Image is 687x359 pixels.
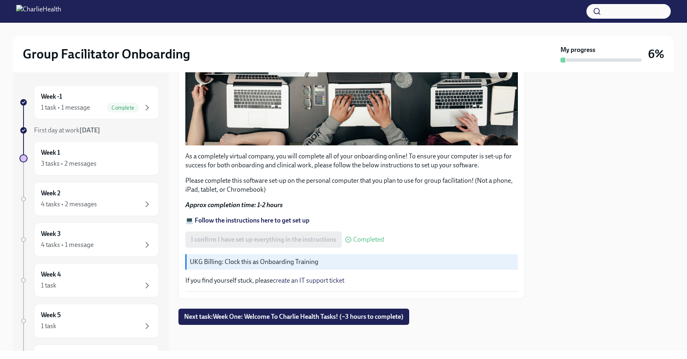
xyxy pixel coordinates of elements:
strong: My progress [560,45,595,54]
a: Week 24 tasks • 2 messages [19,182,159,216]
span: Next task : Week One: Welcome To Charlie Health Tasks! (~3 hours to complete) [184,313,404,321]
h6: Week 4 [41,270,61,279]
h2: Group Facilitator Onboarding [23,46,190,62]
div: 1 task • 1 message [41,103,90,112]
a: Week 41 task [19,263,159,297]
h3: 6% [648,47,664,61]
a: Week 13 tasks • 2 messages [19,141,159,175]
strong: Approx completion time: 1-2 hours [185,201,283,209]
p: Please complete this software set-up on the personal computer that you plan to use for group faci... [185,176,518,194]
p: If you find yourself stuck, please [185,276,518,285]
a: Week 34 tasks • 1 message [19,223,159,257]
a: First day at work[DATE] [19,126,159,135]
div: 1 task [41,322,56,331]
div: 4 tasks • 2 messages [41,200,97,209]
div: 4 tasks • 1 message [41,240,94,249]
a: 💻 Follow the instructions here to get set up [185,216,309,224]
img: CharlieHealth [16,5,61,18]
a: Week 51 task [19,304,159,338]
strong: [DATE] [79,126,100,134]
p: UKG Billing: Clock this as Onboarding Training [190,257,515,266]
h6: Week 5 [41,311,61,320]
h6: Week 2 [41,189,60,198]
h6: Week -1 [41,92,62,101]
span: First day at work [34,126,100,134]
button: Next task:Week One: Welcome To Charlie Health Tasks! (~3 hours to complete) [178,309,409,325]
a: Week -11 task • 1 messageComplete [19,85,159,119]
span: Completed [353,236,384,243]
h6: Week 1 [41,148,60,157]
span: Complete [107,105,139,111]
div: 3 tasks • 2 messages [41,159,97,168]
h6: Week 3 [41,229,61,238]
a: create an IT support ticket [273,277,344,284]
p: As a completely virtual company, you will complete all of your onboarding online! To ensure your ... [185,152,518,170]
div: 1 task [41,281,56,290]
